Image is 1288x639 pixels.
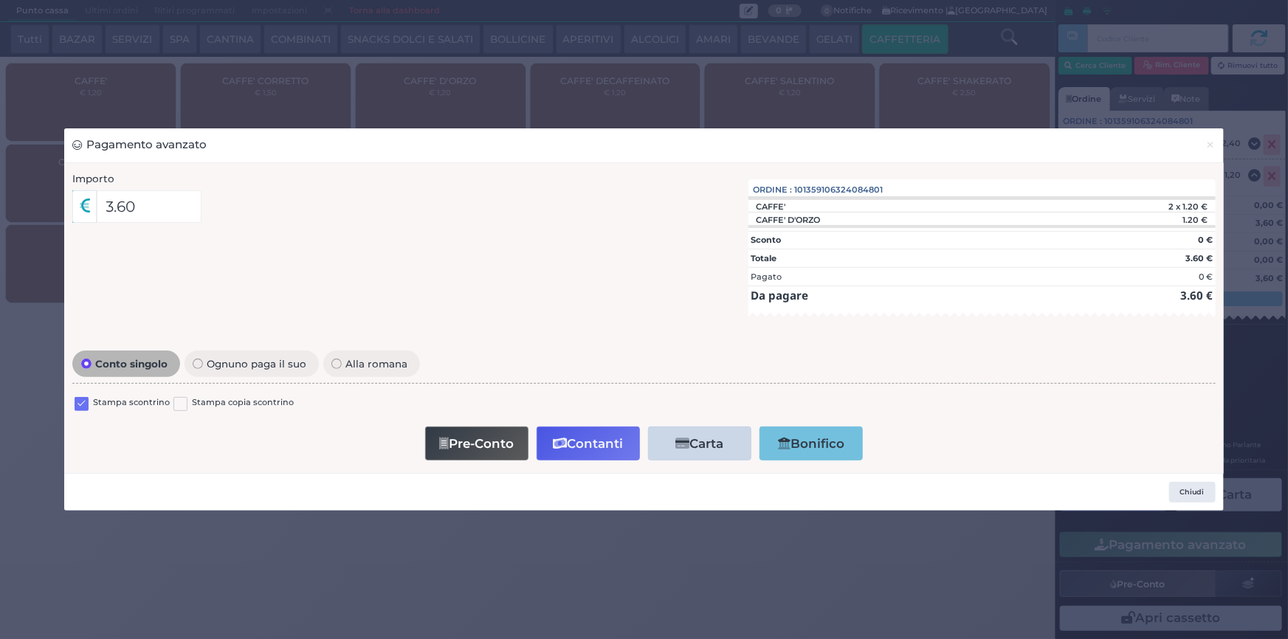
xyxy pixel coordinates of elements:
[754,184,793,196] span: Ordine :
[1098,201,1215,212] div: 2 x 1.20 €
[425,426,528,460] button: Pre-Conto
[748,215,828,225] div: CAFFE' D'ORZO
[760,426,863,460] button: Bonifico
[203,359,311,369] span: Ognuno paga il suo
[748,201,793,212] div: CAFFE'
[342,359,412,369] span: Alla romana
[751,253,776,263] strong: Totale
[1206,137,1216,153] span: ×
[1169,482,1216,502] button: Chiudi
[795,184,884,196] span: 101359106324084801
[97,190,202,223] input: Es. 30.99
[72,137,207,153] h3: Pagamento avanzato
[537,426,640,460] button: Contanti
[751,288,808,303] strong: Da pagare
[93,396,170,410] label: Stampa scontrino
[751,235,781,245] strong: Sconto
[1098,215,1215,225] div: 1.20 €
[1185,253,1213,263] strong: 3.60 €
[92,359,172,369] span: Conto singolo
[72,171,114,186] label: Importo
[1180,288,1213,303] strong: 3.60 €
[1197,128,1223,162] button: Chiudi
[1198,235,1213,245] strong: 0 €
[751,271,782,283] div: Pagato
[648,426,751,460] button: Carta
[192,396,294,410] label: Stampa copia scontrino
[1199,271,1213,283] div: 0 €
